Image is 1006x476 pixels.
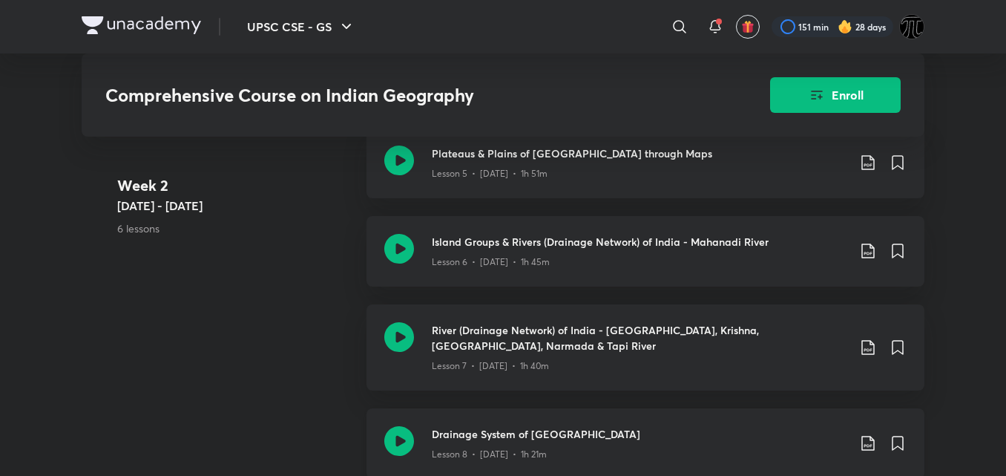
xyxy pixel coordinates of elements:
[366,304,924,408] a: River (Drainage Network) of India - [GEOGRAPHIC_DATA], Krishna, [GEOGRAPHIC_DATA], Narmada & Tapi...
[432,255,550,269] p: Lesson 6 • [DATE] • 1h 45m
[117,175,355,197] h4: Week 2
[432,234,847,250] h3: Island Groups & Rivers (Drainage Network) of India - Mahanadi River
[838,19,852,34] img: streak
[432,167,548,180] p: Lesson 5 • [DATE] • 1h 51m
[432,448,547,461] p: Lesson 8 • [DATE] • 1h 21m
[366,128,924,216] a: Plateaus & Plains of [GEOGRAPHIC_DATA] through MapsLesson 5 • [DATE] • 1h 51m
[770,77,901,113] button: Enroll
[432,146,847,161] h3: Plateaus & Plains of [GEOGRAPHIC_DATA] through Maps
[741,20,754,33] img: avatar
[432,359,549,373] p: Lesson 7 • [DATE] • 1h 40m
[366,216,924,304] a: Island Groups & Rivers (Drainage Network) of India - Mahanadi RiverLesson 6 • [DATE] • 1h 45m
[117,221,355,236] p: 6 lessons
[117,197,355,215] h5: [DATE] - [DATE]
[105,85,686,106] h3: Comprehensive Course on Indian Geography
[736,15,760,39] button: avatar
[432,426,847,442] h3: Drainage System of [GEOGRAPHIC_DATA]
[82,16,201,34] img: Company Logo
[432,322,847,353] h3: River (Drainage Network) of India - [GEOGRAPHIC_DATA], Krishna, [GEOGRAPHIC_DATA], Narmada & Tapi...
[238,12,364,42] button: UPSC CSE - GS
[899,14,924,39] img: Watcher
[82,16,201,38] a: Company Logo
